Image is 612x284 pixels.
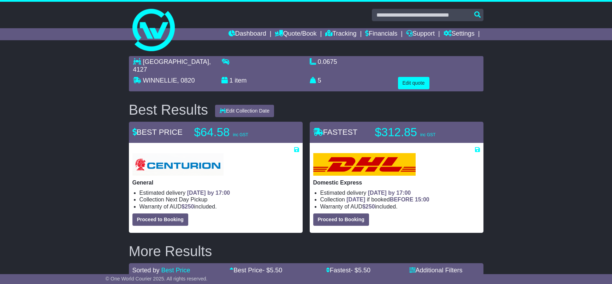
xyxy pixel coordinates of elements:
[320,196,480,203] li: Collection
[143,58,209,65] span: [GEOGRAPHIC_DATA]
[346,197,429,203] span: if booked
[132,179,299,186] p: General
[166,197,207,203] span: Next Day Pickup
[187,190,230,196] span: [DATE] by 17:00
[409,267,463,274] a: Additional Filters
[358,267,370,274] span: 5.50
[106,276,208,282] span: © One World Courier 2025. All rights reserved.
[406,28,435,40] a: Support
[270,267,282,274] span: 5.50
[362,204,375,210] span: $
[139,189,299,196] li: Estimated delivery
[325,28,356,40] a: Tracking
[139,203,299,210] li: Warranty of AUD included.
[125,102,212,117] div: Best Results
[326,267,370,274] a: Fastest- $5.50
[346,197,365,203] span: [DATE]
[262,267,282,274] span: - $
[313,213,369,226] button: Proceed to Booking
[161,267,190,274] a: Best Price
[313,179,480,186] p: Domestic Express
[365,28,397,40] a: Financials
[415,197,429,203] span: 15:00
[132,267,160,274] span: Sorted by
[320,189,480,196] li: Estimated delivery
[320,203,480,210] li: Warranty of AUD included.
[368,190,411,196] span: [DATE] by 17:00
[375,125,463,139] p: $312.85
[132,213,188,226] button: Proceed to Booking
[351,267,370,274] span: - $
[133,58,211,73] span: , 4127
[313,128,358,137] span: FASTEST
[215,105,274,117] button: Edit Collection Date
[177,77,195,84] span: , 0820
[143,77,177,84] span: WINNELLIE
[235,77,247,84] span: item
[318,77,321,84] span: 5
[313,153,416,176] img: DHL: Domestic Express
[366,204,375,210] span: 250
[398,77,429,89] button: Edit quote
[275,28,316,40] a: Quote/Book
[129,243,483,259] h2: More Results
[318,58,337,65] span: 0.0675
[444,28,475,40] a: Settings
[132,128,183,137] span: BEST PRICE
[194,125,283,139] p: $64.58
[230,267,282,274] a: Best Price- $5.50
[182,204,194,210] span: $
[390,197,414,203] span: BEFORE
[139,196,299,203] li: Collection
[230,77,233,84] span: 1
[132,153,224,176] img: Centurion Transport: General
[228,28,266,40] a: Dashboard
[420,132,435,137] span: inc GST
[185,204,194,210] span: 250
[233,132,248,137] span: inc GST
